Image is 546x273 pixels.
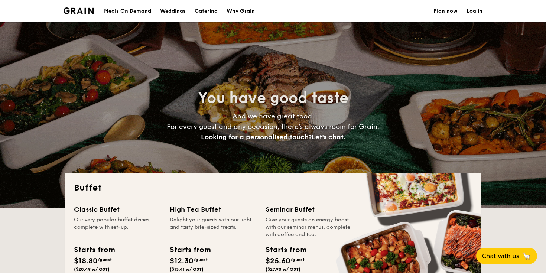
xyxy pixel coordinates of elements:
div: Our very popular buffet dishes, complete with set-up. [74,216,161,238]
span: /guest [194,257,208,262]
div: Starts from [266,244,306,256]
img: Grain [64,7,94,14]
div: Starts from [74,244,114,256]
span: /guest [290,257,305,262]
span: ($20.49 w/ GST) [74,267,110,272]
div: Seminar Buffet [266,204,352,215]
span: Chat with us [482,253,519,260]
span: $12.30 [170,257,194,266]
span: $25.60 [266,257,290,266]
div: High Tea Buffet [170,204,257,215]
span: ($13.41 w/ GST) [170,267,204,272]
div: Give your guests an energy boost with our seminar menus, complete with coffee and tea. [266,216,352,238]
div: Delight your guests with our light and tasty bite-sized treats. [170,216,257,238]
span: /guest [98,257,112,262]
div: Classic Buffet [74,204,161,215]
span: Let's chat. [312,133,345,141]
span: You have good taste [198,89,348,107]
span: Looking for a personalised touch? [201,133,312,141]
h2: Buffet [74,182,472,194]
span: 🦙 [522,252,531,260]
span: ($27.90 w/ GST) [266,267,300,272]
button: Chat with us🦙 [476,248,537,264]
a: Logotype [64,7,94,14]
span: And we have great food. For every guest and any occasion, there’s always room for Grain. [167,112,379,141]
div: Starts from [170,244,210,256]
span: $18.80 [74,257,98,266]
